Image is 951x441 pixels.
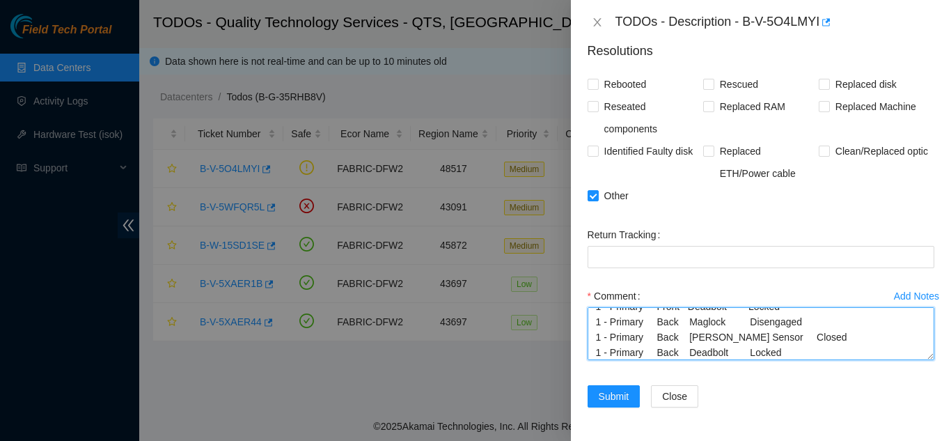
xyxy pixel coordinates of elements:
[714,95,791,118] span: Replaced RAM
[894,291,939,301] div: Add Notes
[830,73,902,95] span: Replaced disk
[588,16,607,29] button: Close
[588,246,934,268] input: Return Tracking
[830,140,934,162] span: Clean/Replaced optic
[830,95,922,118] span: Replaced Machine
[588,385,640,408] button: Submit
[592,17,603,28] span: close
[599,73,652,95] span: Rebooted
[599,95,703,140] span: Reseated components
[588,307,934,360] textarea: Comment
[588,31,934,61] p: Resolutions
[893,285,940,307] button: Add Notes
[599,140,699,162] span: Identified Faulty disk
[714,140,819,185] span: Replaced ETH/Power cable
[599,185,634,207] span: Other
[599,389,629,404] span: Submit
[588,285,646,307] label: Comment
[588,224,666,246] label: Return Tracking
[651,385,698,408] button: Close
[662,389,687,404] span: Close
[615,11,934,33] div: TODOs - Description - B-V-5O4LMYI
[714,73,764,95] span: Rescued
